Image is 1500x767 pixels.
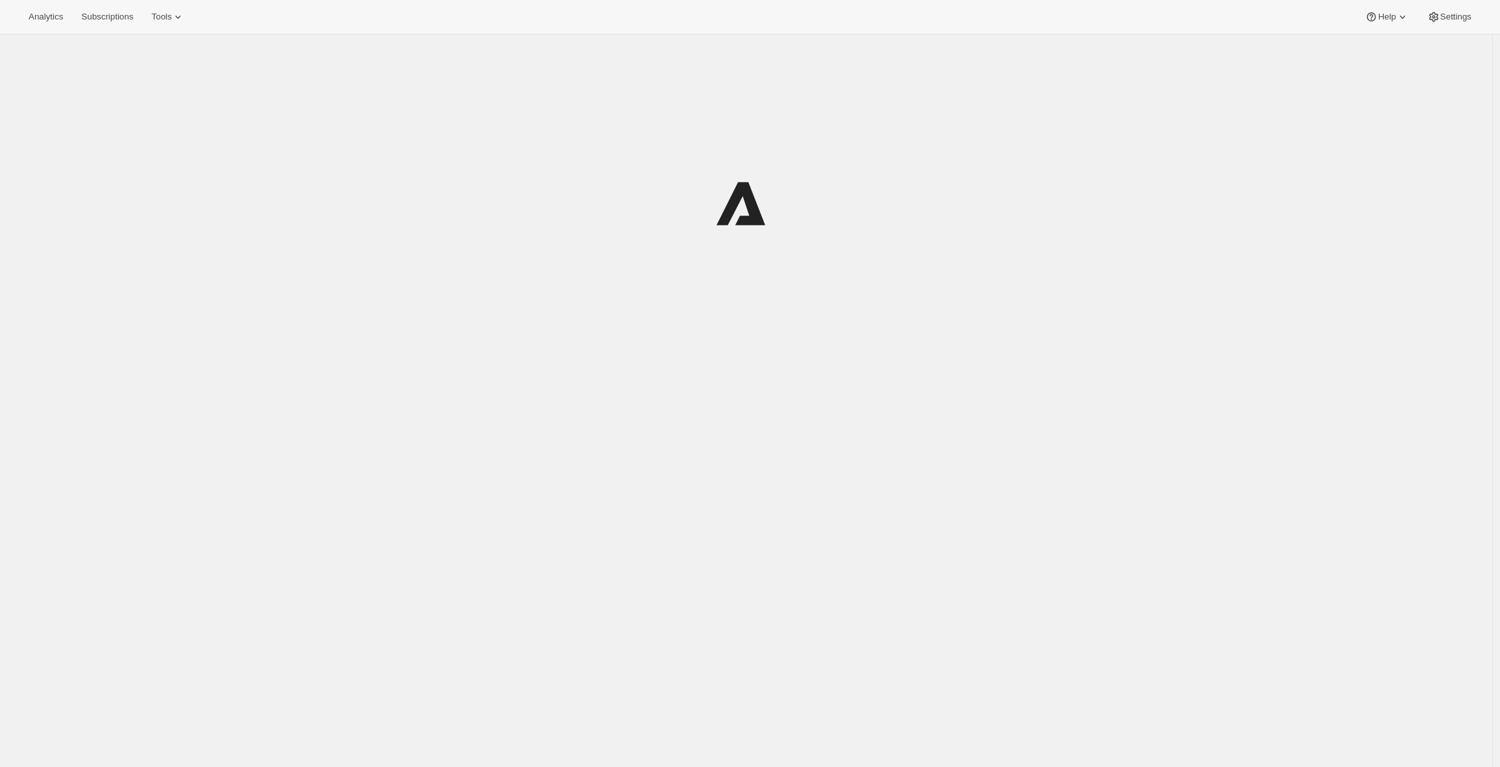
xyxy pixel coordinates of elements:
[1440,12,1471,22] span: Settings
[1357,8,1416,26] button: Help
[29,12,63,22] span: Analytics
[81,12,133,22] span: Subscriptions
[1419,8,1479,26] button: Settings
[73,8,141,26] button: Subscriptions
[1378,12,1395,22] span: Help
[21,8,71,26] button: Analytics
[144,8,192,26] button: Tools
[151,12,172,22] span: Tools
